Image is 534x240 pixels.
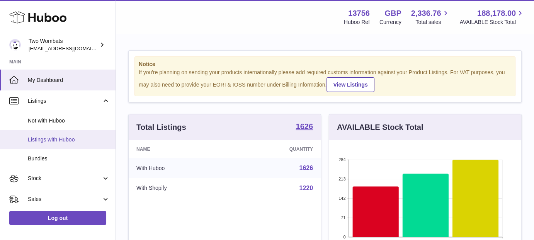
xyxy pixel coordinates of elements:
div: If you're planning on sending your products internationally please add required customs informati... [139,69,511,92]
h3: AVAILABLE Stock Total [337,122,423,133]
img: internalAdmin-13756@internal.huboo.com [9,39,21,51]
span: Stock [28,175,102,182]
a: 2,336.76 Total sales [411,8,450,26]
span: Not with Huboo [28,117,110,124]
div: Currency [379,19,401,26]
span: 2,336.76 [411,8,441,19]
span: 188,178.00 [477,8,516,19]
strong: GBP [384,8,401,19]
a: 1220 [299,185,313,191]
td: With Huboo [129,158,232,178]
strong: 1626 [296,123,313,130]
a: Log out [9,211,106,225]
text: 142 [338,196,345,201]
td: With Shopify [129,178,232,198]
span: Bundles [28,155,110,162]
span: [EMAIL_ADDRESS][DOMAIN_NAME] [29,45,114,51]
a: 1626 [296,123,313,132]
th: Name [129,140,232,158]
span: Listings with Huboo [28,136,110,143]
h3: Total Listings [136,122,186,133]
a: 188,178.00 AVAILABLE Stock Total [459,8,525,26]
strong: Notice [139,61,511,68]
text: 71 [341,215,345,220]
div: Two Wombats [29,37,98,52]
text: 213 [338,177,345,181]
span: Sales [28,196,102,203]
span: AVAILABLE Stock Total [459,19,525,26]
span: Total sales [415,19,450,26]
text: 0 [343,235,345,239]
span: My Dashboard [28,77,110,84]
a: View Listings [327,77,374,92]
span: Listings [28,97,102,105]
a: 1626 [299,165,313,171]
text: 284 [338,157,345,162]
th: Quantity [232,140,321,158]
strong: 13756 [348,8,370,19]
div: Huboo Ref [344,19,370,26]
